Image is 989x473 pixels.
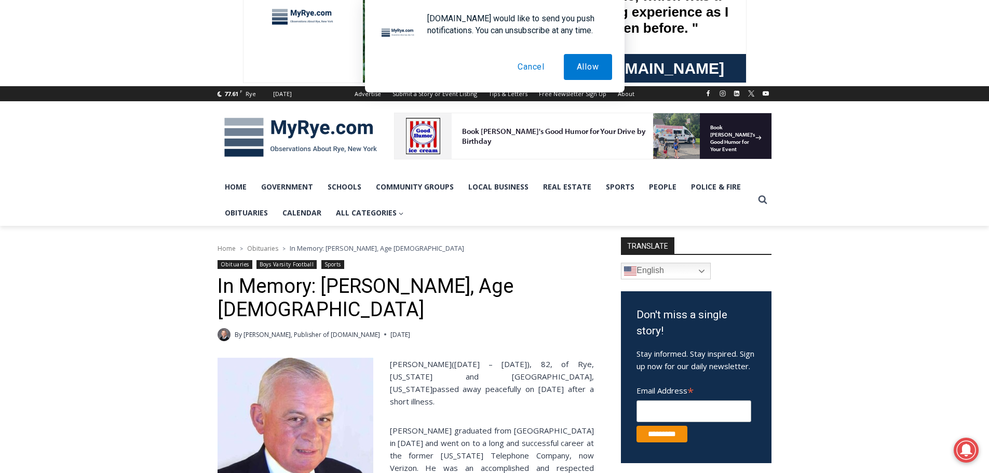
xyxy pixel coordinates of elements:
[235,330,242,340] span: By
[224,90,238,98] span: 77.61
[716,87,729,100] a: Instagram
[218,244,236,253] a: Home
[349,86,640,101] nav: Secondary Navigation
[564,54,612,80] button: Allow
[290,244,464,253] span: In Memory: [PERSON_NAME], Age [DEMOGRAPHIC_DATA]
[419,12,612,36] div: [DOMAIN_NAME] would like to send you push notifications. You can unsubscribe at any time.
[702,87,714,100] a: Facebook
[218,260,252,269] a: Obituaries
[599,174,642,200] a: Sports
[218,358,594,408] p: [PERSON_NAME] passed away peacefully on [DATE] after a short illness.
[218,200,275,226] a: Obituaries
[369,174,461,200] a: Community Groups
[273,89,292,99] div: [DATE]
[329,200,411,226] button: Child menu of All Categories
[1,104,104,129] a: Open Tues. - Sun. [PHONE_NUMBER]
[320,174,369,200] a: Schools
[247,244,278,253] a: Obituaries
[621,263,711,279] a: English
[636,347,756,372] p: Stay informed. Stay inspired. Sign up now for our daily newsletter.
[251,1,314,47] img: s_800_d653096d-cda9-4b24-94f4-9ae0c7afa054.jpeg
[730,87,743,100] a: Linkedin
[218,174,753,226] nav: Primary Navigation
[390,330,410,340] time: [DATE]
[753,191,772,209] button: View Search Form
[262,1,491,101] div: "[PERSON_NAME] and I covered the [DATE] Parade, which was a really eye opening experience as I ha...
[684,174,748,200] a: Police & Fire
[536,174,599,200] a: Real Estate
[218,111,384,165] img: MyRye.com
[240,245,243,252] span: >
[483,86,533,101] a: Tips & Letters
[308,3,375,47] a: Book [PERSON_NAME]'s Good Humor for Your Event
[254,174,320,200] a: Government
[612,86,640,101] a: About
[250,101,503,129] a: Intern @ [DOMAIN_NAME]
[218,174,254,200] a: Home
[106,65,147,124] div: "the precise, almost orchestrated movements of cutting and assembling sushi and [PERSON_NAME] mak...
[246,89,256,99] div: Rye
[636,380,751,399] label: Email Address
[256,260,317,269] a: Boys Varsity Football
[377,12,419,54] img: notification icon
[68,13,256,33] div: Book [PERSON_NAME]'s Good Humor for Your Drive by Birthday
[349,86,387,101] a: Advertise
[240,88,242,94] span: F
[321,260,344,269] a: Sports
[275,200,329,226] a: Calendar
[218,243,594,253] nav: Breadcrumbs
[533,86,612,101] a: Free Newsletter Sign Up
[243,330,380,339] a: [PERSON_NAME], Publisher of [DOMAIN_NAME]
[621,237,674,254] strong: TRANSLATE
[642,174,684,200] a: People
[390,359,594,394] span: , 82, of Rye, [US_STATE] and [GEOGRAPHIC_DATA], [US_STATE]
[452,359,530,369] span: ([DATE] – [DATE])
[282,245,286,252] span: >
[3,107,102,146] span: Open Tues. - Sun. [PHONE_NUMBER]
[760,87,772,100] a: YouTube
[505,54,558,80] button: Cancel
[624,265,636,277] img: en
[387,86,483,101] a: Submit a Story or Event Listing
[218,275,594,322] h1: In Memory: [PERSON_NAME], Age [DEMOGRAPHIC_DATA]
[745,87,757,100] a: X
[316,11,361,40] h4: Book [PERSON_NAME]'s Good Humor for Your Event
[461,174,536,200] a: Local Business
[218,328,231,341] a: Author image
[272,103,481,127] span: Intern @ [DOMAIN_NAME]
[636,307,756,340] h3: Don't miss a single story!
